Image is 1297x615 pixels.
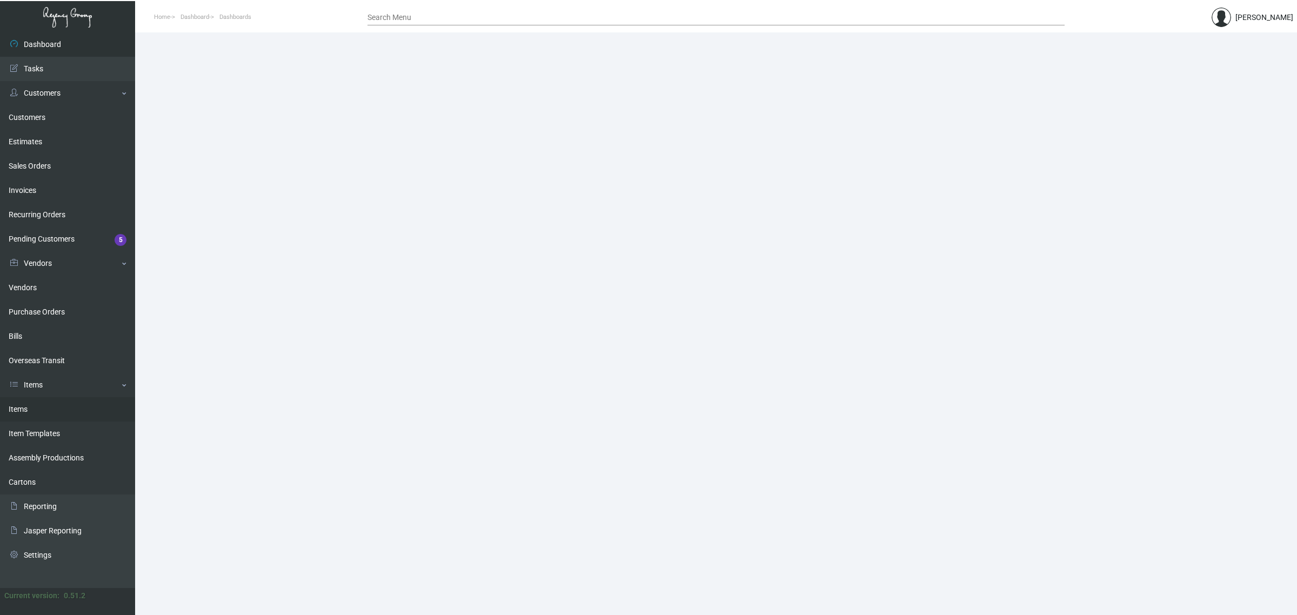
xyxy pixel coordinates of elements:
div: [PERSON_NAME] [1235,12,1293,23]
div: 0.51.2 [64,590,85,601]
span: Home [154,14,170,21]
span: Dashboard [180,14,209,21]
span: Dashboards [219,14,251,21]
img: admin@bootstrapmaster.com [1212,8,1231,27]
div: Current version: [4,590,59,601]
